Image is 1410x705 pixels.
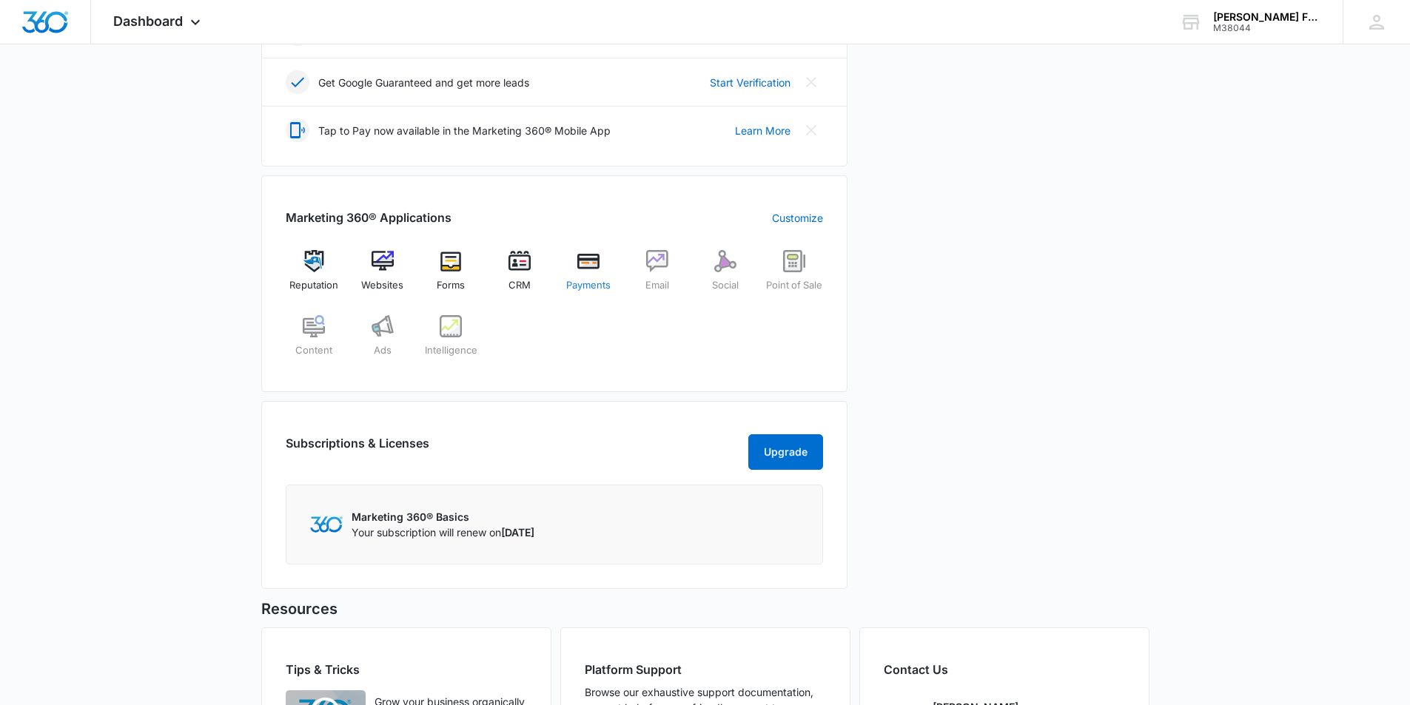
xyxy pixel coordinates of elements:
[310,516,343,532] img: Marketing 360 Logo
[766,278,822,293] span: Point of Sale
[628,250,685,303] a: Email
[286,315,343,368] a: Content
[1213,23,1321,33] div: account id
[286,250,343,303] a: Reputation
[286,209,451,226] h2: Marketing 360® Applications
[352,509,534,524] p: Marketing 360® Basics
[1213,11,1321,23] div: account name
[710,75,790,90] a: Start Verification
[361,278,403,293] span: Websites
[289,278,338,293] span: Reputation
[585,661,826,678] h2: Platform Support
[884,661,1125,678] h2: Contact Us
[799,118,823,142] button: Close
[318,123,611,138] p: Tap to Pay now available in the Marketing 360® Mobile App
[286,661,527,678] h2: Tips & Tricks
[295,343,332,358] span: Content
[697,250,754,303] a: Social
[566,278,611,293] span: Payments
[735,123,790,138] a: Learn More
[712,278,739,293] span: Social
[374,343,392,358] span: Ads
[425,343,477,358] span: Intelligence
[261,598,1149,620] h5: Resources
[113,13,183,29] span: Dashboard
[491,250,548,303] a: CRM
[508,278,531,293] span: CRM
[772,210,823,226] a: Customize
[352,524,534,540] p: Your subscription will renew on
[318,75,529,90] p: Get Google Guaranteed and get more leads
[799,70,823,94] button: Close
[437,278,465,293] span: Forms
[286,434,429,464] h2: Subscriptions & Licenses
[501,526,534,539] span: [DATE]
[766,250,823,303] a: Point of Sale
[423,315,480,368] a: Intelligence
[354,315,411,368] a: Ads
[748,434,823,470] button: Upgrade
[354,250,411,303] a: Websites
[560,250,617,303] a: Payments
[645,278,669,293] span: Email
[423,250,480,303] a: Forms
